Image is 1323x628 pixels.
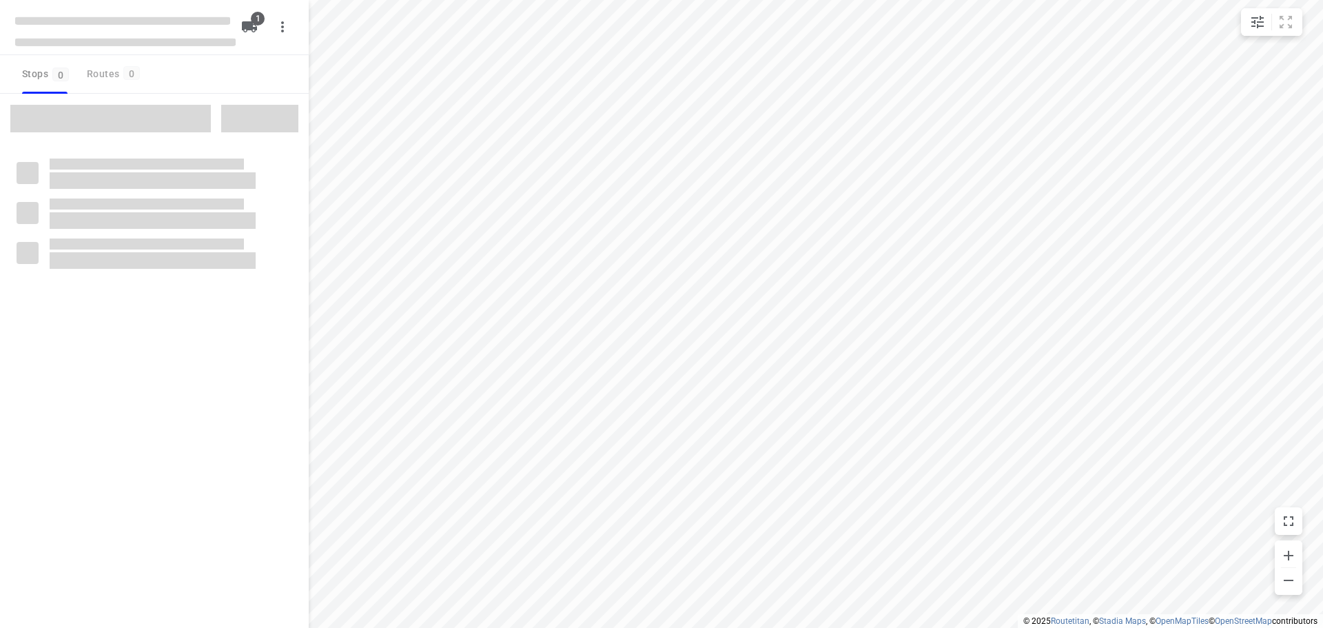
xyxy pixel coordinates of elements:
[1241,8,1302,36] div: small contained button group
[1156,616,1209,626] a: OpenMapTiles
[1051,616,1089,626] a: Routetitan
[1099,616,1146,626] a: Stadia Maps
[1244,8,1271,36] button: Map settings
[1023,616,1317,626] li: © 2025 , © , © © contributors
[1215,616,1272,626] a: OpenStreetMap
